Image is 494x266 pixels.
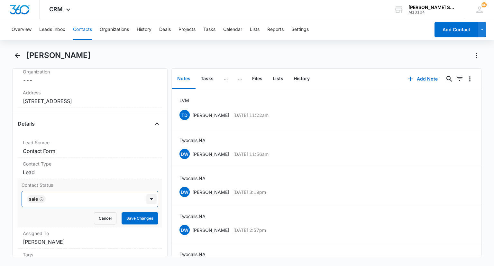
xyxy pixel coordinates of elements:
span: DW [179,187,190,197]
button: Projects [178,19,196,40]
div: account name [408,5,455,10]
div: Lead SourceContact Form [18,137,162,158]
p: Two calls. NA [179,175,206,182]
h1: [PERSON_NAME] [26,51,91,60]
div: Remove SALE [38,197,44,201]
button: Actions [471,50,482,61]
button: Deals [159,19,171,40]
label: Contact Type [23,160,157,167]
p: Two calls. NA [179,251,206,258]
button: Add Contact [435,22,478,37]
span: 60 [481,2,487,7]
dd: [PERSON_NAME] [23,238,157,246]
p: [PERSON_NAME] [192,189,229,195]
dd: --- [23,76,157,84]
span: CRM [49,6,63,13]
label: Lead Source [23,139,157,146]
button: Tasks [203,19,215,40]
h4: Details [18,120,35,128]
button: Contacts [73,19,92,40]
button: Overflow Menu [465,74,475,84]
dd: Contact Form [23,147,157,155]
label: Tags [23,251,157,258]
button: Save Changes [122,212,158,224]
div: Assigned To[PERSON_NAME] [18,227,162,249]
p: Two calls. NA [179,137,206,144]
p: LVM [179,97,189,104]
span: DW [179,225,190,235]
p: [PERSON_NAME] [192,112,229,119]
button: Close [152,119,162,129]
button: Leads Inbox [39,19,65,40]
button: Calendar [223,19,242,40]
button: History [137,19,151,40]
button: Notes [172,69,196,89]
button: Tasks [196,69,219,89]
div: notifications count [481,2,487,7]
button: Filters [454,74,465,84]
p: [DATE] 3:19pm [233,189,266,195]
label: Address [23,89,157,96]
button: Lists [268,69,288,89]
button: Files [247,69,268,89]
div: SALE [29,197,38,201]
label: Contact Status [22,182,158,188]
button: Overview [12,19,32,40]
button: Search... [444,74,454,84]
label: Organization [23,68,157,75]
button: History [288,69,315,89]
button: Lists [250,19,260,40]
div: Organization--- [18,66,162,87]
p: [PERSON_NAME] [192,151,229,157]
button: ... [233,69,247,89]
p: [DATE] 11:56am [233,151,269,157]
div: account id [408,10,455,14]
p: [DATE] 2:57pm [233,227,266,233]
button: Settings [291,19,309,40]
div: Address[STREET_ADDRESS] [18,87,162,108]
span: DW [179,149,190,159]
button: Back [12,50,22,61]
div: Contact TypeLead [18,158,162,179]
button: Organizations [100,19,129,40]
p: [PERSON_NAME] [192,227,229,233]
p: [DATE] 11:22am [233,112,269,119]
button: Cancel [94,212,116,224]
span: TD [179,110,190,120]
label: Assigned To [23,230,157,237]
button: Add Note [401,71,444,87]
button: ... [219,69,233,89]
dd: [STREET_ADDRESS] [23,97,157,105]
p: Two calls. NA [179,213,206,220]
dd: Lead [23,168,157,176]
button: Reports [267,19,284,40]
